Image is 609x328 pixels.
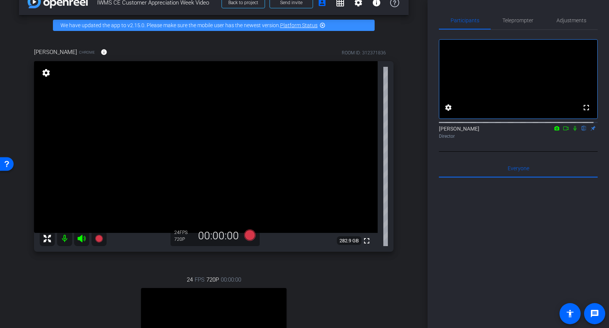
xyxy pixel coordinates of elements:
[193,229,244,242] div: 00:00:00
[342,49,386,56] div: ROOM ID: 312371836
[319,22,325,28] mat-icon: highlight_off
[41,68,51,77] mat-icon: settings
[280,22,318,28] a: Platform Status
[79,49,95,55] span: Chrome
[508,166,529,171] span: Everyone
[362,236,371,245] mat-icon: fullscreen
[590,309,599,318] mat-icon: message
[174,236,193,242] div: 720P
[439,125,598,140] div: [PERSON_NAME]
[439,133,598,140] div: Director
[580,125,589,131] mat-icon: flip
[174,229,193,236] div: 24
[187,276,193,284] span: 24
[53,20,375,31] div: We have updated the app to v2.15.0. Please make sure the mobile user has the newest version.
[444,103,453,112] mat-icon: settings
[101,49,107,55] mat-icon: info
[221,276,241,284] span: 00:00:00
[206,276,219,284] span: 720P
[566,309,575,318] mat-icon: accessibility
[180,230,188,235] span: FPS
[451,18,479,23] span: Participants
[34,48,77,56] span: [PERSON_NAME]
[556,18,586,23] span: Adjustments
[195,276,205,284] span: FPS
[582,103,591,112] mat-icon: fullscreen
[337,236,361,245] span: 282.9 GB
[502,18,533,23] span: Teleprompter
